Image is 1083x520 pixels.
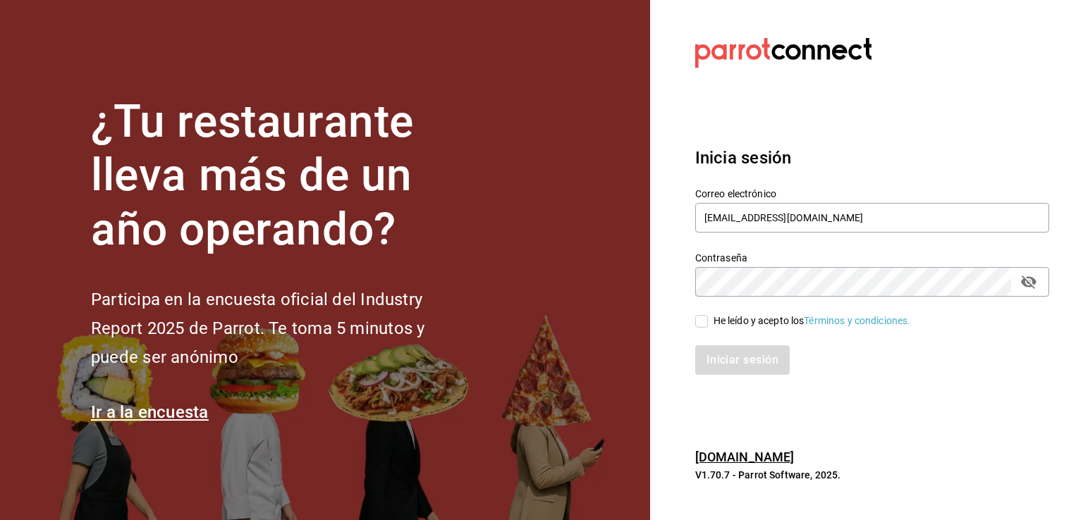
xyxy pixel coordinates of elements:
[804,315,910,326] a: Términos y condiciones.
[695,252,1049,262] label: Contraseña
[695,468,1049,482] p: V1.70.7 - Parrot Software, 2025.
[695,145,1049,171] h3: Inicia sesión
[695,203,1049,233] input: Ingresa tu correo electrónico
[91,402,209,422] a: Ir a la encuesta
[91,285,472,371] h2: Participa en la encuesta oficial del Industry Report 2025 de Parrot. Te toma 5 minutos y puede se...
[714,314,911,328] div: He leído y acepto los
[91,95,472,257] h1: ¿Tu restaurante lleva más de un año operando?
[695,188,1049,198] label: Correo electrónico
[695,450,795,464] a: [DOMAIN_NAME]
[1017,270,1041,294] button: passwordField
